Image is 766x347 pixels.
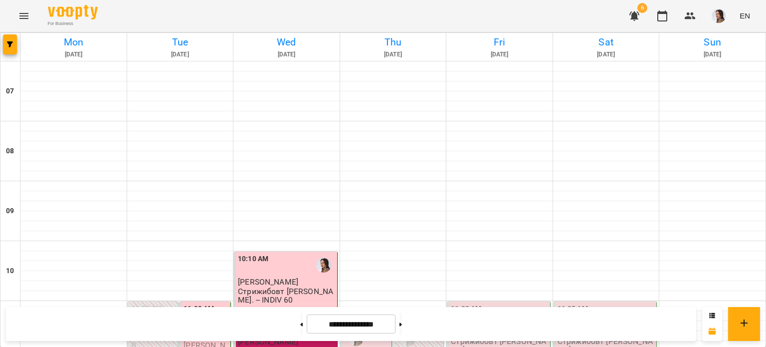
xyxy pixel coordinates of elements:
[238,277,298,287] span: [PERSON_NAME]
[6,206,14,217] h6: 09
[48,5,98,19] img: Voopty Logo
[736,6,754,25] button: EN
[129,50,232,59] h6: [DATE]
[129,34,232,50] h6: Tue
[22,34,125,50] h6: Mon
[238,287,335,305] p: Стрижибовт [PERSON_NAME]. -- INDIV 60
[12,4,36,28] button: Menu
[48,20,98,27] span: For Business
[316,258,331,273] img: Стрижибовт Соломія
[235,34,338,50] h6: Wed
[555,50,658,59] h6: [DATE]
[555,34,658,50] h6: Sat
[448,50,551,59] h6: [DATE]
[238,254,268,265] label: 10:10 AM
[712,9,726,23] img: 6a03a0f17c1b85eb2e33e2f5271eaff0.png
[661,50,764,59] h6: [DATE]
[448,34,551,50] h6: Fri
[235,50,338,59] h6: [DATE]
[342,50,445,59] h6: [DATE]
[740,10,750,21] span: EN
[6,86,14,97] h6: 07
[342,34,445,50] h6: Thu
[637,3,647,13] span: 6
[661,34,764,50] h6: Sun
[22,50,125,59] h6: [DATE]
[6,266,14,277] h6: 10
[6,146,14,157] h6: 08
